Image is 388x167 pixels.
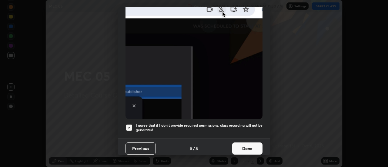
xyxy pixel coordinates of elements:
[136,123,263,132] h5: I agree that if I don't provide required permissions, class recording will not be generated
[190,145,192,152] h4: 5
[196,145,198,152] h4: 5
[232,142,263,155] button: Done
[193,145,195,152] h4: /
[125,142,156,155] button: Previous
